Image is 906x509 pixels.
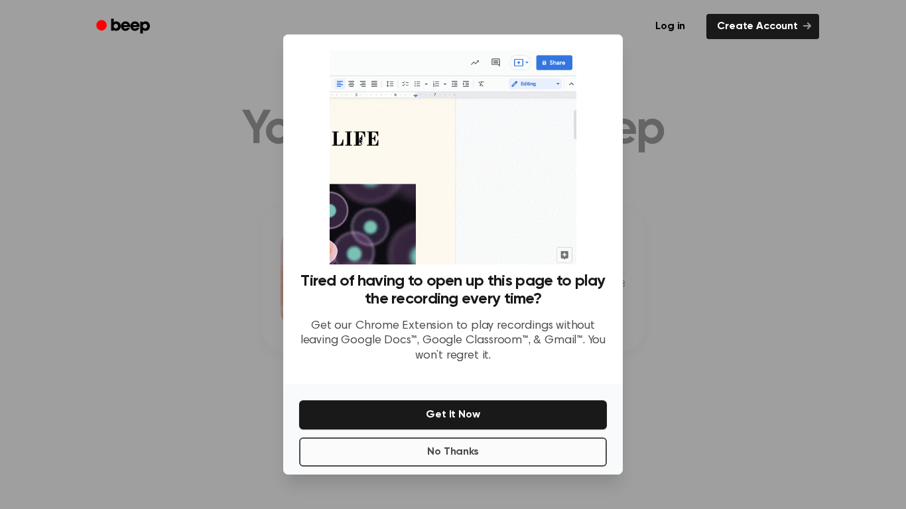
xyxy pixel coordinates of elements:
[299,437,607,467] button: No Thanks
[330,50,576,264] img: Beep extension in action
[706,14,819,39] a: Create Account
[299,400,607,429] button: Get It Now
[642,11,698,42] a: Log in
[87,14,162,40] a: Beep
[299,319,607,364] p: Get our Chrome Extension to play recordings without leaving Google Docs™, Google Classroom™, & Gm...
[299,272,607,308] h3: Tired of having to open up this page to play the recording every time?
